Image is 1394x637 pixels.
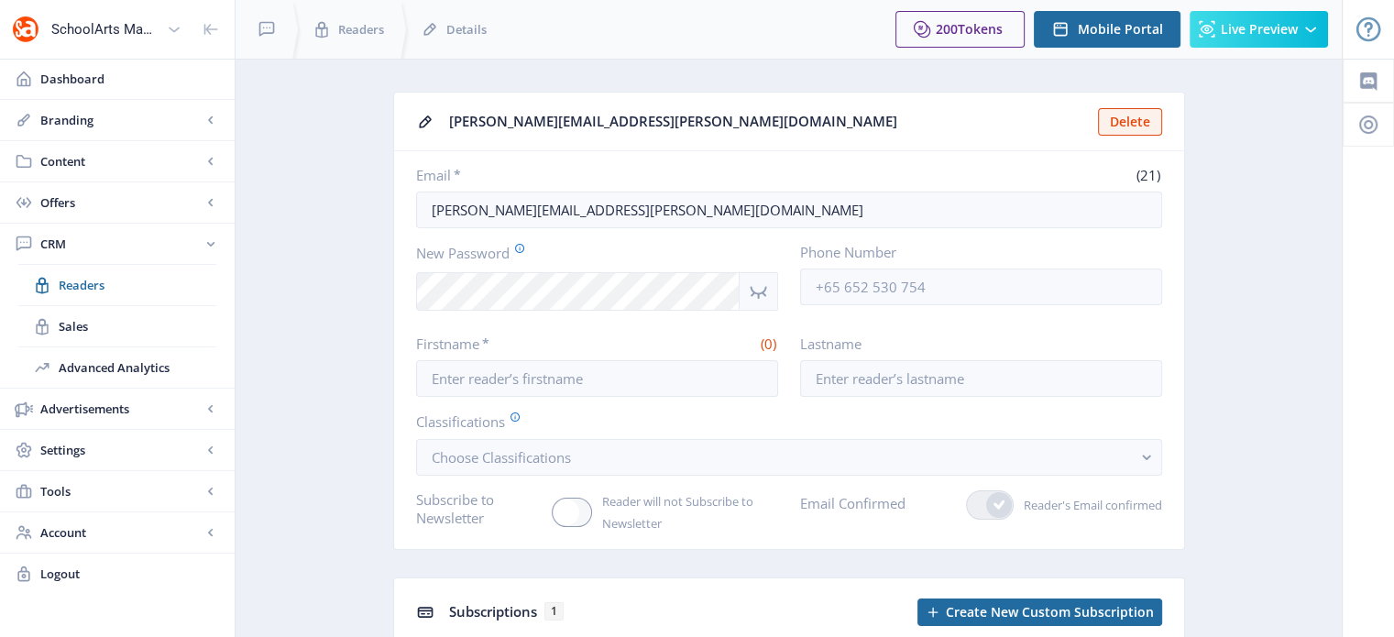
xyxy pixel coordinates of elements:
span: Advertisements [40,400,202,418]
span: (0) [758,335,778,353]
input: Enter reader’s lastname [800,360,1162,397]
span: Tokens [958,20,1003,38]
label: New Password [416,243,763,263]
span: Readers [59,276,216,294]
span: Account [40,523,202,542]
span: Sales [59,317,216,335]
a: Advanced Analytics [18,347,216,388]
a: Readers [18,265,216,305]
span: Advanced Analytics [59,358,216,377]
span: Content [40,152,202,170]
label: Firstname [416,335,590,353]
span: Mobile Portal [1078,22,1163,37]
span: Offers [40,193,202,212]
div: SchoolArts Magazine [51,9,159,49]
label: Email [416,166,782,184]
span: Settings [40,441,202,459]
button: Live Preview [1190,11,1328,48]
label: Subscribe to Newsletter [416,490,538,527]
span: Live Preview [1221,22,1298,37]
label: Email Confirmed [800,490,906,516]
button: 200Tokens [895,11,1025,48]
label: Phone Number [800,243,1147,261]
label: Lastname [800,335,1147,353]
button: Choose Classifications [416,439,1162,476]
input: Enter reader’s firstname [416,360,778,397]
div: [PERSON_NAME][EMAIL_ADDRESS][PERSON_NAME][DOMAIN_NAME] [449,107,1087,136]
span: Choose Classifications [432,448,571,467]
input: +65 652 530 754 [800,269,1162,305]
span: Dashboard [40,70,220,88]
span: (21) [1134,166,1162,184]
img: properties.app_icon.png [11,15,40,44]
input: Enter reader’s email [416,192,1162,228]
button: Delete [1098,108,1162,136]
span: Details [446,20,487,38]
nb-icon: Show password [740,272,778,311]
label: Classifications [416,412,1147,432]
button: Mobile Portal [1034,11,1180,48]
span: Reader will not Subscribe to Newsletter [592,490,778,534]
span: Readers [338,20,384,38]
span: Logout [40,565,220,583]
span: Branding [40,111,202,129]
span: Reader's Email confirmed [1014,494,1162,516]
a: Sales [18,306,216,346]
span: CRM [40,235,202,253]
span: Tools [40,482,202,500]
